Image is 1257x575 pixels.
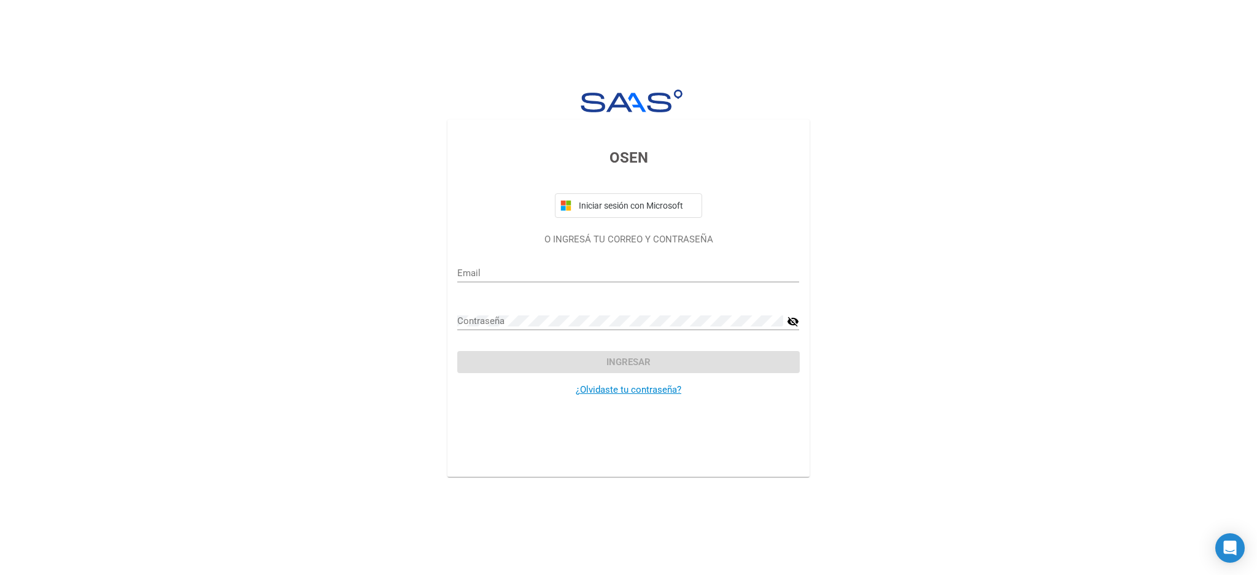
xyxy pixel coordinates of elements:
span: Iniciar sesión con Microsoft [576,201,697,210]
a: ¿Olvidaste tu contraseña? [576,384,681,395]
h3: OSEN [457,147,799,169]
button: Iniciar sesión con Microsoft [555,193,702,218]
p: O INGRESÁ TU CORREO Y CONTRASEÑA [457,233,799,247]
button: Ingresar [457,351,799,373]
span: Ingresar [606,357,651,368]
div: Open Intercom Messenger [1215,533,1245,563]
mat-icon: visibility_off [787,314,799,329]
